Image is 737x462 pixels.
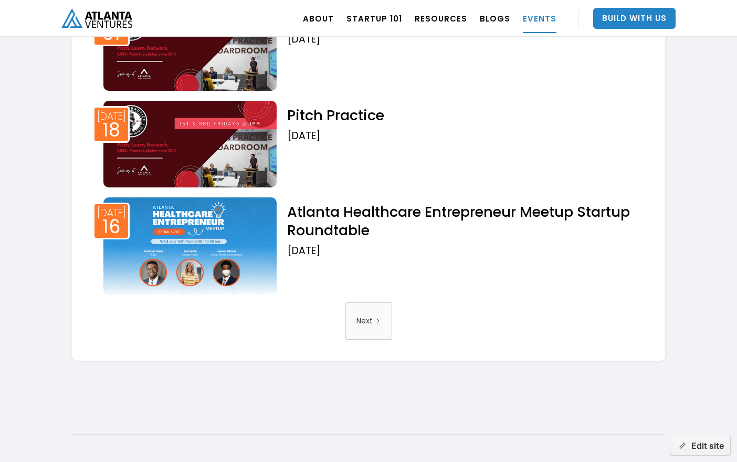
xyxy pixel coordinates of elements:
h2: Atlanta Healthcare Entrepreneur Meetup Startup Roundtable [287,203,639,239]
a: Event thumbAug01Pitch Practice[DATE] [98,2,639,91]
div: [DATE] [287,130,639,142]
a: EVENTS [523,4,556,33]
a: ABOUT [303,4,334,33]
div: [DATE] [287,245,639,257]
a: Event thumb[DATE]16Atlanta Healthcare Entrepreneur Meetup Startup Roundtable[DATE] [98,195,639,295]
div: List [98,302,639,340]
div: Next [356,308,373,334]
div: [DATE] [97,111,126,121]
a: Event thumb[DATE]18Pitch Practice[DATE] [98,98,639,187]
a: RESOURCES [415,4,467,33]
div: 18 [102,122,120,138]
h2: Pitch Practice [287,106,639,124]
button: Edit site [670,436,731,456]
a: Build With Us [593,8,676,29]
div: [DATE] [97,208,126,218]
img: Event thumb [103,197,277,295]
div: 01 [102,26,120,41]
a: Startup 101 [346,4,402,33]
a: BLOGS [480,4,510,33]
img: Event thumb [103,101,277,187]
img: Event thumb [103,4,277,91]
div: [DATE] [287,33,639,46]
a: Next Page [345,302,392,340]
div: 16 [102,219,120,235]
